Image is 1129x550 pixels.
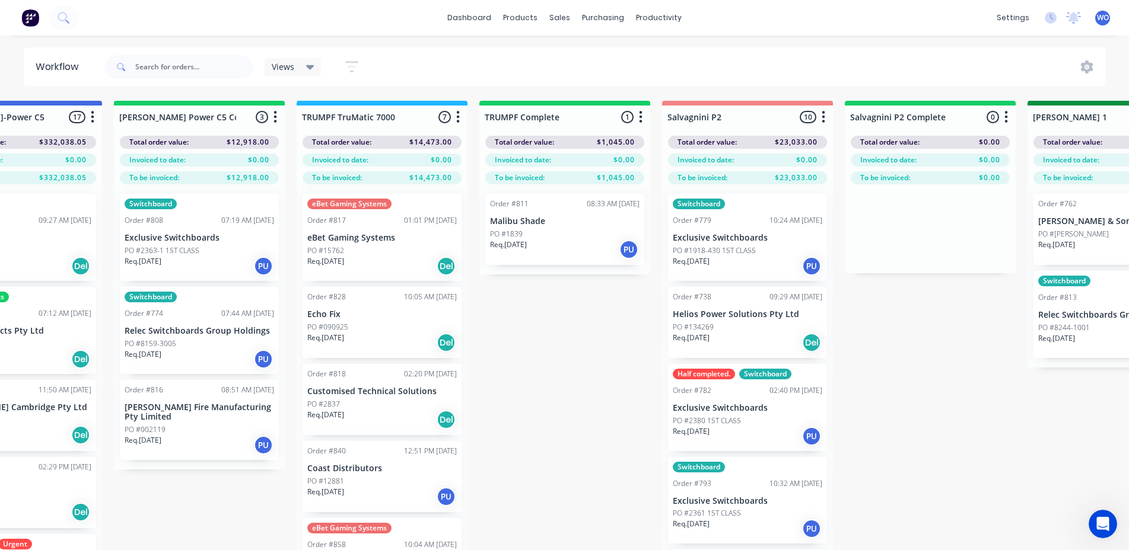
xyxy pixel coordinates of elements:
[668,457,827,544] div: SwitchboardOrder #79310:32 AM [DATE]Exclusive SwitchboardsPO #2361 1ST CLASSReq.[DATE]PU
[303,364,462,435] div: Order #81802:20 PM [DATE]Customised Technical SolutionsPO #2837Req.[DATE]Del
[303,441,462,512] div: Order #84012:51 PM [DATE]Coast DistributorsPO #12881Req.[DATE]PU
[775,137,818,148] span: $23,033.00
[802,333,821,352] div: Del
[227,172,269,183] span: $12,918.00
[272,60,294,73] span: Views
[71,426,90,445] div: Del
[307,523,392,533] div: eBet Gaming Systems
[135,55,253,79] input: Search for orders...
[125,215,163,226] div: Order #808
[490,229,523,239] p: PO #1839
[307,233,457,243] p: eBet Gaming Systems
[120,287,279,374] div: SwitchboardOrder #77407:44 AM [DATE]Relec Switchboards Group HoldingsPO #8159-3005Req.[DATE]PU
[65,155,87,165] span: $0.00
[307,369,346,379] div: Order #818
[39,172,87,183] span: $332,038.05
[490,239,527,250] p: Req. [DATE]
[1089,510,1117,538] iframe: Intercom live chat
[254,436,273,455] div: PU
[437,333,456,352] div: Del
[221,308,274,319] div: 07:44 AM [DATE]
[307,487,344,497] p: Req. [DATE]
[678,172,727,183] span: To be invoiced:
[619,240,638,259] div: PU
[129,172,179,183] span: To be invoiced:
[1043,155,1099,165] span: Invoiced to date:
[120,194,279,281] div: SwitchboardOrder #80807:19 AM [DATE]Exclusive SwitchboardsPO #2363-1 1ST CLASSReq.[DATE]PU
[307,386,457,396] p: Customised Technical Solutions
[673,415,741,426] p: PO #2380 1ST CLASS
[307,256,344,267] p: Req. [DATE]
[307,292,346,302] div: Order #828
[495,137,554,148] span: Total order value:
[21,9,39,27] img: Factory
[307,539,346,550] div: Order #858
[775,172,818,183] span: $23,033.00
[673,256,710,267] p: Req. [DATE]
[495,155,551,165] span: Invoiced to date:
[673,322,714,332] p: PO #134269
[490,216,640,226] p: Malibu Shade
[39,215,91,226] div: 09:27 AM [DATE]
[437,257,456,276] div: Del
[125,199,177,209] div: Switchboard
[678,137,737,148] span: Total order value:
[307,332,344,343] p: Req. [DATE]
[979,172,1000,183] span: $0.00
[307,410,344,420] p: Req. [DATE]
[221,215,274,226] div: 07:19 AM [DATE]
[1038,229,1109,239] p: PO #[PERSON_NAME]
[587,199,640,209] div: 08:33 AM [DATE]
[312,172,362,183] span: To be invoiced:
[307,446,346,456] div: Order #840
[307,309,457,319] p: Echo Fix
[576,9,630,27] div: purchasing
[1043,172,1093,183] span: To be invoiced:
[227,137,269,148] span: $12,918.00
[125,245,199,256] p: PO #2363-1 1ST CLASS
[39,462,91,472] div: 02:29 PM [DATE]
[431,155,452,165] span: $0.00
[769,385,822,396] div: 02:40 PM [DATE]
[673,245,756,256] p: PO #1918-430 1ST CLASS
[673,215,711,226] div: Order #779
[991,9,1035,27] div: settings
[248,155,269,165] span: $0.00
[673,199,725,209] div: Switchboard
[739,369,791,379] div: Switchboard
[673,462,725,472] div: Switchboard
[668,364,827,451] div: Half completed.SwitchboardOrder #78202:40 PM [DATE]Exclusive SwitchboardsPO #2380 1ST CLASSReq.[D...
[860,137,920,148] span: Total order value:
[678,155,734,165] span: Invoiced to date:
[71,257,90,276] div: Del
[39,137,87,148] span: $332,038.05
[495,172,545,183] span: To be invoiced:
[673,519,710,529] p: Req. [DATE]
[860,155,917,165] span: Invoiced to date:
[129,155,186,165] span: Invoiced to date:
[125,338,176,349] p: PO #8159-3005
[1038,333,1075,344] p: Req. [DATE]
[125,326,274,336] p: Relec Switchboards Group Holdings
[613,155,635,165] span: $0.00
[597,172,635,183] span: $1,045.00
[125,308,163,319] div: Order #774
[254,350,273,369] div: PU
[802,257,821,276] div: PU
[36,60,84,74] div: Workflow
[307,463,457,474] p: Coast Distributors
[409,172,452,183] span: $14,473.00
[39,385,91,395] div: 11:50 AM [DATE]
[769,292,822,302] div: 09:29 AM [DATE]
[673,233,822,243] p: Exclusive Switchboards
[125,435,161,446] p: Req. [DATE]
[437,410,456,429] div: Del
[673,496,822,506] p: Exclusive Switchboards
[312,137,371,148] span: Total order value:
[303,287,462,358] div: Order #82810:05 AM [DATE]Echo FixPO #090925Req.[DATE]Del
[802,427,821,446] div: PU
[673,332,710,343] p: Req. [DATE]
[769,215,822,226] div: 10:24 AM [DATE]
[1043,137,1102,148] span: Total order value:
[404,539,457,550] div: 10:04 AM [DATE]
